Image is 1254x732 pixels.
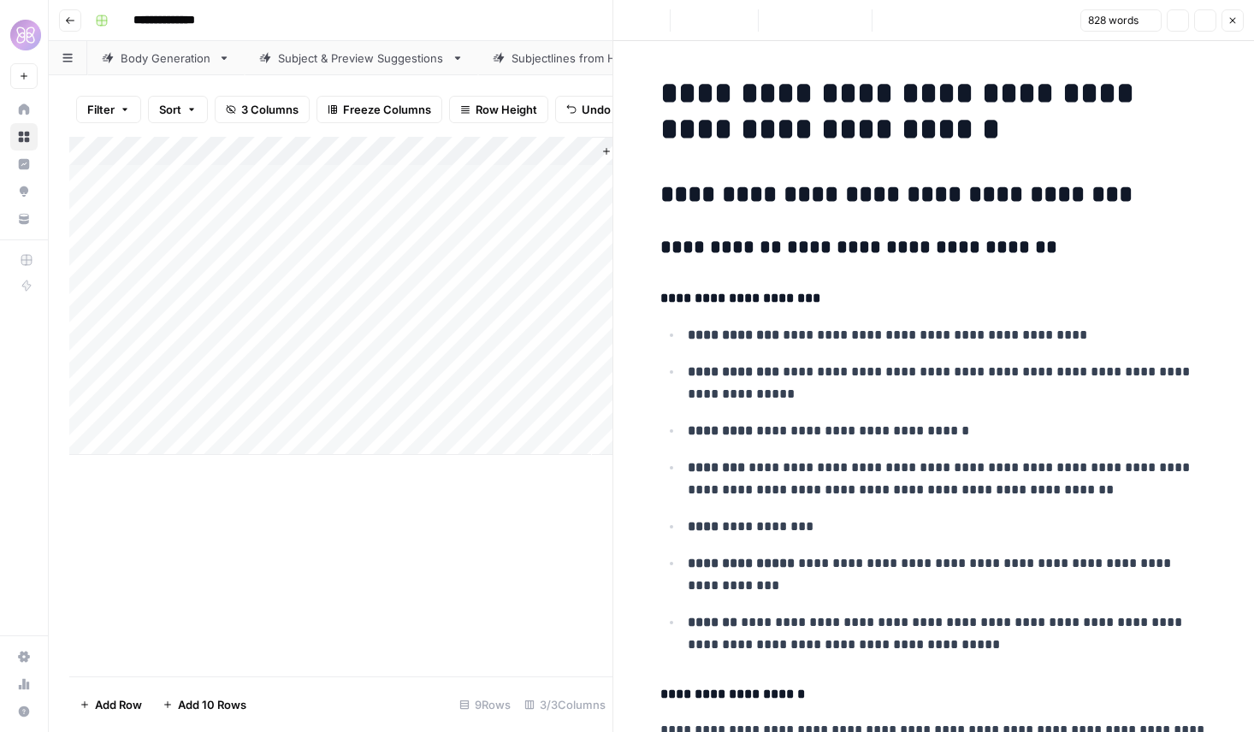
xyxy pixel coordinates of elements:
[582,101,611,118] span: Undo
[69,691,152,718] button: Add Row
[555,96,622,123] button: Undo
[148,96,208,123] button: Sort
[453,691,518,718] div: 9 Rows
[87,41,245,75] a: Body Generation
[76,96,141,123] button: Filter
[10,178,38,205] a: Opportunities
[245,41,478,75] a: Subject & Preview Suggestions
[449,96,548,123] button: Row Height
[1080,9,1162,32] button: 828 words
[121,50,211,67] div: Body Generation
[10,96,38,123] a: Home
[215,96,310,123] button: 3 Columns
[10,670,38,698] a: Usage
[512,50,689,67] div: Subjectlines from Header + Copy
[159,101,181,118] span: Sort
[10,151,38,178] a: Insights
[178,696,246,713] span: Add 10 Rows
[10,123,38,151] a: Browse
[152,691,257,718] button: Add 10 Rows
[87,101,115,118] span: Filter
[241,101,299,118] span: 3 Columns
[1088,13,1139,28] span: 828 words
[10,14,38,56] button: Workspace: HoneyLove
[10,20,41,50] img: HoneyLove Logo
[518,691,612,718] div: 3/3 Columns
[10,698,38,725] button: Help + Support
[478,41,723,75] a: Subjectlines from Header + Copy
[278,50,445,67] div: Subject & Preview Suggestions
[476,101,537,118] span: Row Height
[10,643,38,670] a: Settings
[10,205,38,233] a: Your Data
[343,101,431,118] span: Freeze Columns
[316,96,442,123] button: Freeze Columns
[95,696,142,713] span: Add Row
